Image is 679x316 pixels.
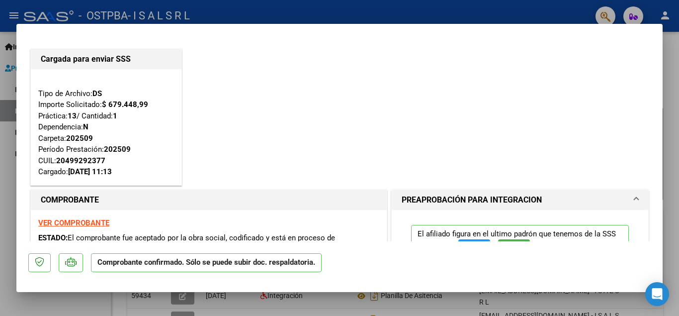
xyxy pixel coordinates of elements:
[402,194,542,206] h1: PREAPROBACIÓN PARA INTEGRACION
[92,89,102,98] strong: DS
[498,239,530,258] button: SSS
[83,122,88,131] strong: N
[102,100,148,109] strong: $ 679.448,99
[66,134,93,143] strong: 202509
[68,167,112,176] strong: [DATE] 11:13
[104,145,131,154] strong: 202509
[56,155,105,167] div: 20499292377
[392,190,648,210] mat-expansion-panel-header: PREAPROBACIÓN PARA INTEGRACION
[411,225,629,262] p: El afiliado figura en el ultimo padrón que tenemos de la SSS de
[38,233,335,254] span: El comprobante fue aceptado por la obra social, codificado y está en proceso de presentación en l...
[645,282,669,306] div: Open Intercom Messenger
[91,253,322,273] p: Comprobante confirmado. Sólo se puede subir doc. respaldatoria.
[38,233,68,242] span: ESTADO:
[38,77,174,178] div: Tipo de Archivo: Importe Solicitado: Práctica: / Cantidad: Dependencia: Carpeta: Período Prestaci...
[458,239,490,258] button: FTP
[38,218,109,227] a: VER COMPROBANTE
[41,53,171,65] h1: Cargada para enviar SSS
[41,195,99,205] strong: COMPROBANTE
[113,111,117,120] strong: 1
[68,111,77,120] strong: 13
